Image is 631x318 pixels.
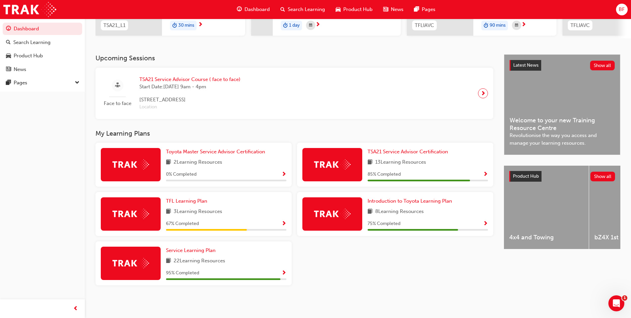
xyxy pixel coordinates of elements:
div: Product Hub [14,52,43,60]
a: Search Learning [3,36,82,49]
a: Face to faceTSA21 Service Advisor Course ( face to face)Start Date:[DATE] 9am - 4pm[STREET_ADDRES... [101,73,488,114]
span: [STREET_ADDRESS] [139,96,240,104]
span: news-icon [6,67,11,73]
span: Product Hub [343,6,373,13]
span: 1 [622,295,627,301]
span: Toyota Master Service Advisor Certification [166,149,265,155]
a: search-iconSearch Learning [275,3,330,16]
a: News [3,63,82,76]
span: book-icon [166,257,171,265]
a: Dashboard [3,23,82,35]
span: duration-icon [172,21,177,30]
span: search-icon [280,5,285,14]
span: 0 % Completed [166,171,197,178]
span: TSA21 Service Advisor Certification [368,149,448,155]
span: car-icon [336,5,341,14]
span: car-icon [6,53,11,59]
span: 67 % Completed [166,220,199,228]
span: Show Progress [281,172,286,178]
span: TFLIAVC [415,22,434,29]
a: guage-iconDashboard [232,3,275,16]
span: next-icon [521,22,526,28]
button: Show Progress [281,220,286,228]
span: TFLIAVC [570,22,590,29]
span: search-icon [6,40,11,46]
button: DashboardSearch LearningProduct HubNews [3,21,82,77]
span: prev-icon [73,305,78,313]
img: Trak [112,159,149,170]
h3: Upcoming Sessions [95,54,493,62]
span: 95 % Completed [166,269,199,277]
span: 85 % Completed [368,171,401,178]
span: 75 % Completed [368,220,400,228]
span: book-icon [166,208,171,216]
span: TSA21_L1 [103,22,125,29]
span: next-icon [315,22,320,28]
span: pages-icon [414,5,419,14]
div: Pages [14,79,27,87]
span: News [391,6,403,13]
span: book-icon [166,158,171,167]
span: down-icon [75,79,79,87]
div: Search Learning [13,39,51,46]
span: Welcome to your new Training Resource Centre [510,117,615,132]
span: Search Learning [288,6,325,13]
span: Product Hub [513,173,539,179]
span: Show Progress [281,221,286,227]
button: BF [616,4,628,15]
a: Product Hub [3,50,82,62]
img: Trak [314,209,351,219]
button: Show Progress [483,170,488,179]
img: Trak [314,159,351,170]
a: news-iconNews [378,3,409,16]
button: Show Progress [281,269,286,277]
button: Pages [3,77,82,89]
span: book-icon [368,158,373,167]
img: Trak [3,2,56,17]
a: TSA21 Service Advisor Certification [368,148,451,156]
span: Show Progress [483,221,488,227]
button: Show Progress [281,170,286,179]
span: guage-icon [6,26,11,32]
span: pages-icon [6,80,11,86]
span: Show Progress [281,270,286,276]
button: Show all [590,172,615,181]
a: pages-iconPages [409,3,441,16]
span: 22 Learning Resources [174,257,225,265]
span: TSA21 Service Advisor Course ( face to face) [139,76,240,83]
span: 2 Learning Resources [174,158,222,167]
button: Show Progress [483,220,488,228]
a: Toyota Master Service Advisor Certification [166,148,268,156]
span: next-icon [198,22,203,28]
span: 13 Learning Resources [375,158,426,167]
span: Introduction to Toyota Learning Plan [368,198,452,204]
div: News [14,66,26,73]
a: Introduction to Toyota Learning Plan [368,197,455,205]
span: duration-icon [484,21,488,30]
a: Latest NewsShow allWelcome to your new Training Resource CentreRevolutionise the way you access a... [504,54,620,155]
span: guage-icon [237,5,242,14]
h3: My Learning Plans [95,130,493,137]
span: calendar-icon [515,21,518,30]
span: 3 Learning Resources [174,208,222,216]
a: Product HubShow all [509,171,615,182]
a: 4x4 and Towing [504,166,589,249]
span: 90 mins [490,22,506,29]
button: Show all [590,61,615,70]
span: calendar-icon [309,21,312,30]
img: Trak [112,209,149,219]
img: Trak [112,258,149,268]
span: Pages [422,6,435,13]
span: Location [139,103,240,111]
span: Start Date: [DATE] 9am - 4pm [139,83,240,91]
span: Show Progress [483,172,488,178]
span: Service Learning Plan [166,247,216,253]
a: TFL Learning Plan [166,197,210,205]
a: Service Learning Plan [166,247,218,254]
span: duration-icon [283,21,288,30]
span: next-icon [481,89,486,98]
span: 1 day [289,22,300,29]
span: 4x4 and Towing [509,234,583,241]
